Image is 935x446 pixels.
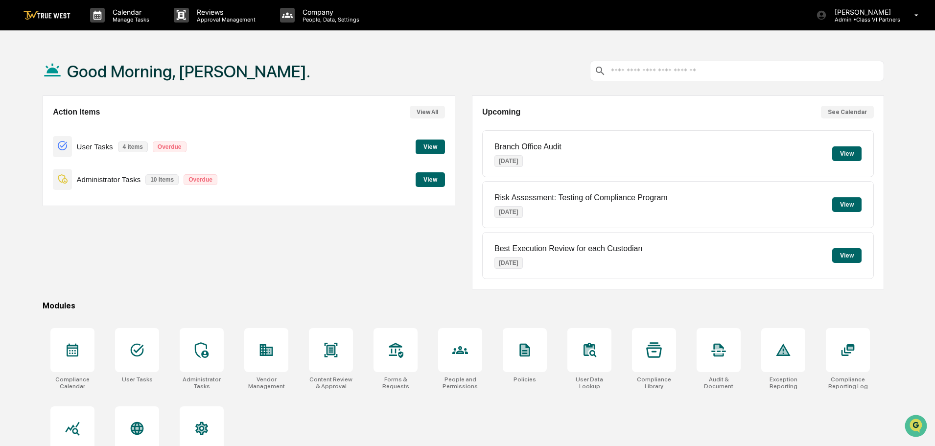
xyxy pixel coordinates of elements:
[23,11,70,20] img: logo
[6,119,67,137] a: 🖐️Preclearance
[166,78,178,90] button: Start new chat
[153,141,187,152] p: Overdue
[826,376,870,390] div: Compliance Reporting Log
[416,174,445,184] a: View
[25,45,162,55] input: Clear
[33,75,161,85] div: Start new chat
[494,244,642,253] p: Best Execution Review for each Custodian
[33,85,124,93] div: We're available if you need us!
[410,106,445,118] button: View All
[77,142,113,151] p: User Tasks
[20,123,63,133] span: Preclearance
[189,8,260,16] p: Reviews
[105,16,154,23] p: Manage Tasks
[69,165,118,173] a: Powered byPylon
[832,146,862,161] button: View
[295,8,364,16] p: Company
[821,106,874,118] button: See Calendar
[105,8,154,16] p: Calendar
[10,143,18,151] div: 🔎
[416,172,445,187] button: View
[374,376,418,390] div: Forms & Requests
[309,376,353,390] div: Content Review & Approval
[494,193,668,202] p: Risk Assessment: Testing of Compliance Program
[20,142,62,152] span: Data Lookup
[632,376,676,390] div: Compliance Library
[67,119,125,137] a: 🗄️Attestations
[761,376,805,390] div: Exception Reporting
[494,206,523,218] p: [DATE]
[145,174,179,185] p: 10 items
[438,376,482,390] div: People and Permissions
[97,166,118,173] span: Pylon
[827,8,900,16] p: [PERSON_NAME]
[567,376,611,390] div: User Data Lookup
[494,142,561,151] p: Branch Office Audit
[10,75,27,93] img: 1746055101610-c473b297-6a78-478c-a979-82029cc54cd1
[832,248,862,263] button: View
[71,124,79,132] div: 🗄️
[43,301,884,310] div: Modules
[295,16,364,23] p: People, Data, Settings
[184,174,217,185] p: Overdue
[10,124,18,132] div: 🖐️
[832,197,862,212] button: View
[50,376,94,390] div: Compliance Calendar
[77,175,141,184] p: Administrator Tasks
[416,141,445,151] a: View
[494,257,523,269] p: [DATE]
[904,414,930,440] iframe: Open customer support
[494,155,523,167] p: [DATE]
[81,123,121,133] span: Attestations
[482,108,520,117] h2: Upcoming
[514,376,536,383] div: Policies
[697,376,741,390] div: Audit & Document Logs
[10,21,178,36] p: How can we help?
[118,141,148,152] p: 4 items
[53,108,100,117] h2: Action Items
[6,138,66,156] a: 🔎Data Lookup
[67,62,310,81] h1: Good Morning, [PERSON_NAME].
[122,376,153,383] div: User Tasks
[416,140,445,154] button: View
[244,376,288,390] div: Vendor Management
[827,16,900,23] p: Admin • Class VI Partners
[180,376,224,390] div: Administrator Tasks
[189,16,260,23] p: Approval Management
